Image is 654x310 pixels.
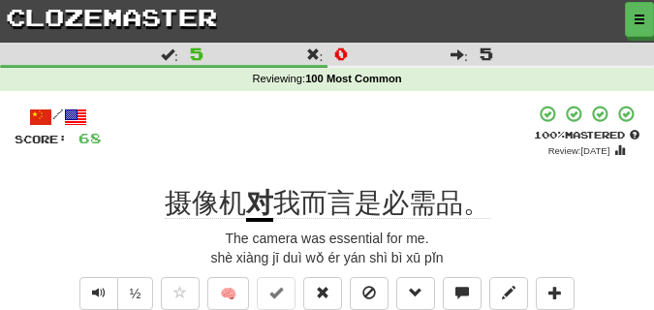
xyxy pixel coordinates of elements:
[396,277,435,310] button: Grammar (alt+g)
[548,145,610,156] small: Review: [DATE]
[79,277,118,310] button: Play sentence audio (ctl+space)
[303,277,342,310] button: Reset to 0% Mastered (alt+r)
[489,277,528,310] button: Edit sentence (alt+d)
[207,277,249,310] button: 🧠
[536,277,575,310] button: Add to collection (alt+a)
[15,133,67,145] span: Score:
[451,47,468,61] span: :
[161,47,178,61] span: :
[190,44,203,63] span: 5
[165,188,246,219] span: 摄像机
[15,105,102,129] div: /
[534,129,565,140] span: 100 %
[534,128,639,141] div: Mastered
[480,44,493,63] span: 5
[246,188,273,222] u: 对
[273,188,490,219] span: 我而言是必需品。
[334,44,348,63] span: 0
[443,277,482,310] button: Discuss sentence (alt+u)
[15,229,639,248] div: The camera was essential for me.
[117,277,154,310] button: ½
[305,73,401,84] strong: 100 Most Common
[257,277,296,310] button: Set this sentence to 100% Mastered (alt+m)
[15,248,639,267] div: shè xiàng jī duì wǒ ér yán shì bì xū pǐn
[78,130,102,146] span: 68
[161,277,200,310] button: Favorite sentence (alt+f)
[306,47,324,61] span: :
[350,277,389,310] button: Ignore sentence (alt+i)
